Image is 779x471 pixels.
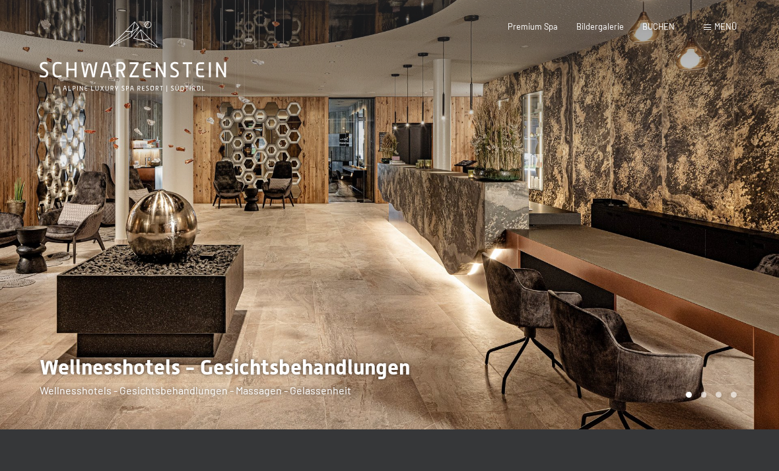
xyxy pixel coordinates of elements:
[508,21,558,32] a: Premium Spa
[681,392,737,398] div: Carousel Pagination
[716,392,722,398] div: Carousel Page 3
[576,21,624,32] a: Bildergalerie
[714,21,737,32] span: Menü
[701,392,707,398] div: Carousel Page 2
[731,392,737,398] div: Carousel Page 4
[686,392,692,398] div: Carousel Page 1 (Current Slide)
[642,21,675,32] a: BUCHEN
